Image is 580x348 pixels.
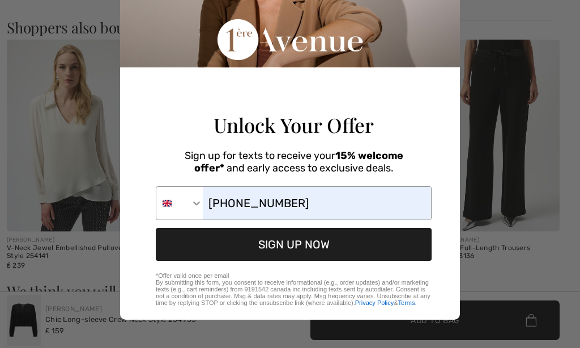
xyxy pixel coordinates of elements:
span: Sign up for texts to receive your [185,149,335,162]
img: United Kingdom [163,199,172,208]
button: SIGN UP NOW [156,228,432,261]
button: Search Countries [156,187,203,220]
span: 15% welcome offer* [194,149,403,174]
input: Phone Number [203,187,431,220]
span: and early access to exclusive deals. [227,162,394,174]
span: Unlock Your Offer [214,111,374,138]
p: *Offer valid once per email [156,272,432,279]
a: Terms [398,299,415,306]
p: By submitting this form, you consent to receive informational (e.g., order updates) and/or market... [156,279,432,306]
a: Privacy Policy [355,299,394,306]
